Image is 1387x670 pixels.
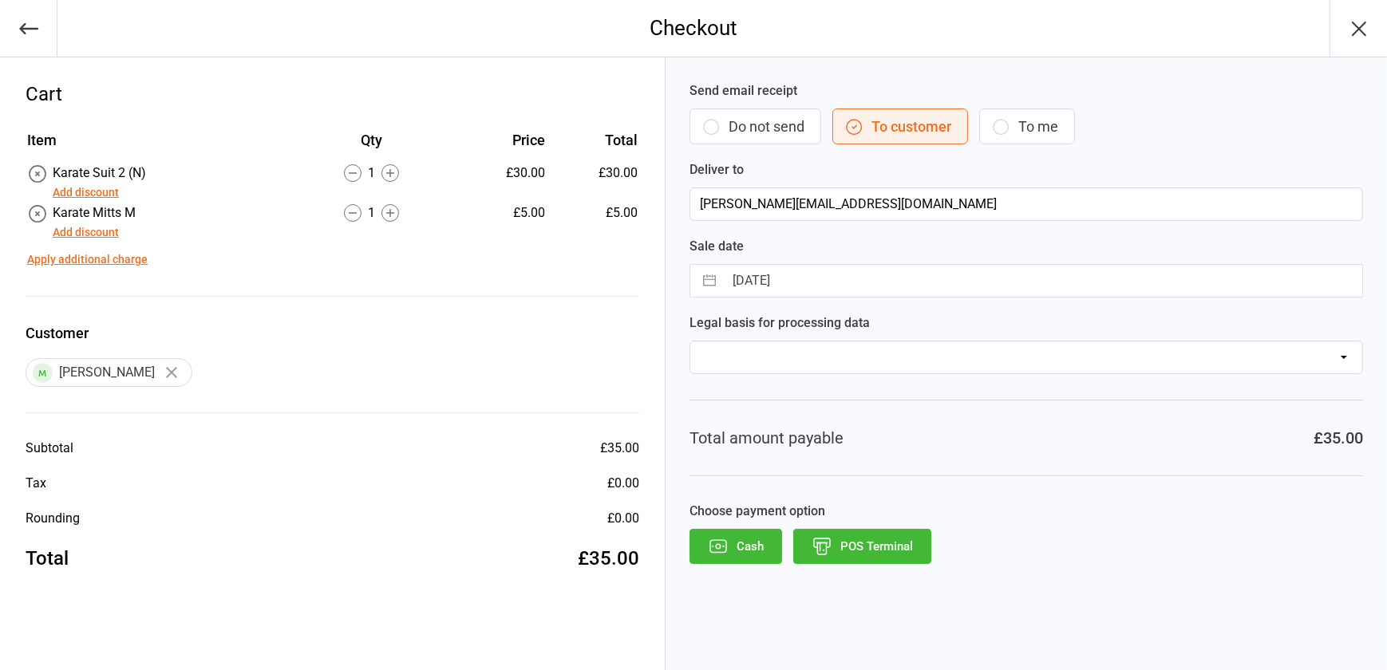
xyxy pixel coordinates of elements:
[551,129,638,162] th: Total
[551,203,638,242] td: £5.00
[690,108,821,144] button: Do not send
[26,509,80,528] div: Rounding
[53,205,136,220] span: Karate Mitts M
[690,187,1363,221] input: Customer Email
[690,426,844,450] div: Total amount payable
[26,474,46,493] div: Tax
[690,529,782,564] button: Cash
[452,203,545,223] div: £5.00
[292,129,451,162] th: Qty
[690,160,1363,179] label: Deliver to
[832,108,968,144] button: To customer
[26,358,192,387] div: [PERSON_NAME]
[452,129,545,151] div: Price
[600,439,639,458] div: £35.00
[607,474,639,493] div: £0.00
[690,237,1363,256] label: Sale date
[27,129,290,162] th: Item
[53,165,146,180] span: Karate Suit 2 (N)
[53,224,119,241] button: Add discount
[979,108,1075,144] button: To me
[26,80,639,108] div: Cart
[26,439,73,458] div: Subtotal
[26,322,639,344] label: Customer
[1314,426,1363,450] div: £35.00
[452,164,545,183] div: £30.00
[578,544,639,573] div: £35.00
[292,203,451,223] div: 1
[793,529,931,564] button: POS Terminal
[26,544,69,573] div: Total
[607,509,639,528] div: £0.00
[690,81,1363,100] label: Send email receipt
[690,313,1363,333] label: Legal basis for processing data
[551,164,638,202] td: £30.00
[27,251,148,268] button: Apply additional charge
[292,164,451,183] div: 1
[53,184,119,201] button: Add discount
[690,502,1363,521] label: Choose payment option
